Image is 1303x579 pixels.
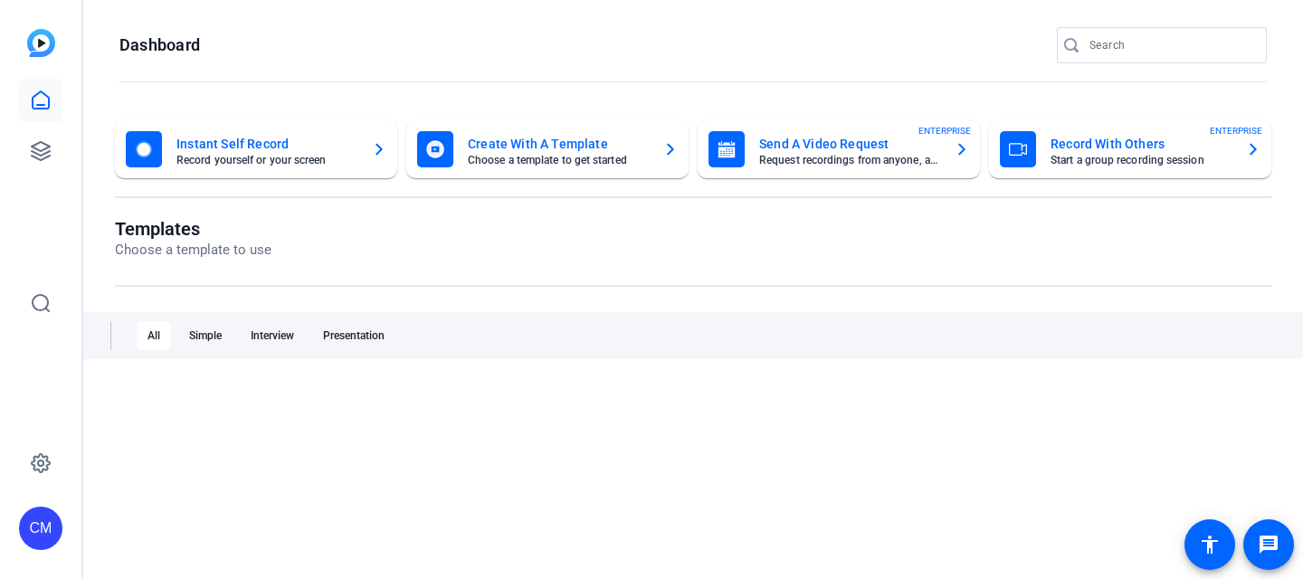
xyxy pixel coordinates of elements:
mat-card-subtitle: Choose a template to get started [468,155,649,166]
div: Simple [178,321,233,350]
button: Send A Video RequestRequest recordings from anyone, anywhereENTERPRISE [698,120,980,178]
mat-card-title: Instant Self Record [176,133,357,155]
input: Search [1089,34,1252,56]
mat-card-subtitle: Start a group recording session [1051,155,1232,166]
div: Interview [240,321,305,350]
mat-icon: message [1258,534,1279,555]
mat-card-subtitle: Request recordings from anyone, anywhere [759,155,940,166]
img: blue-gradient.svg [27,29,55,57]
div: All [137,321,171,350]
mat-card-title: Record With Others [1051,133,1232,155]
span: ENTERPRISE [1210,124,1262,138]
h1: Templates [115,218,271,240]
mat-card-title: Create With A Template [468,133,649,155]
span: ENTERPRISE [918,124,971,138]
button: Instant Self RecordRecord yourself or your screen [115,120,397,178]
mat-icon: accessibility [1199,534,1221,555]
div: CM [19,507,62,550]
h1: Dashboard [119,34,200,56]
button: Record With OthersStart a group recording sessionENTERPRISE [989,120,1271,178]
div: Presentation [312,321,395,350]
mat-card-title: Send A Video Request [759,133,940,155]
p: Choose a template to use [115,240,271,261]
mat-card-subtitle: Record yourself or your screen [176,155,357,166]
button: Create With A TemplateChoose a template to get started [406,120,689,178]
